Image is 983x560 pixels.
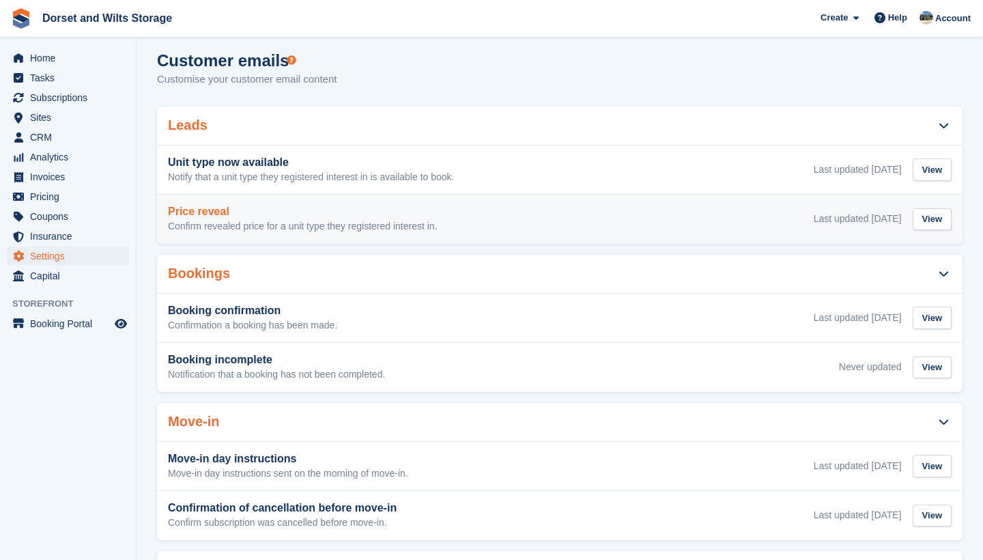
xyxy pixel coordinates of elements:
span: Coupons [30,207,112,226]
span: Invoices [30,167,112,186]
span: Settings [30,247,112,266]
h2: Move-in [168,414,220,430]
span: Tasks [30,68,112,87]
div: Never updated [839,360,902,374]
h2: Bookings [168,266,230,281]
div: View [913,307,952,329]
p: Notify that a unit type they registered interest in is available to book. [168,171,454,184]
a: menu [7,207,129,226]
span: Analytics [30,148,112,167]
div: View [913,208,952,231]
a: menu [7,48,129,68]
span: Home [30,48,112,68]
a: menu [7,108,129,127]
a: Preview store [113,316,129,332]
img: Ben Chick [920,11,933,25]
span: CRM [30,128,112,147]
span: Subscriptions [30,88,112,107]
a: Confirmation of cancellation before move-in Confirm subscription was cancelled before move-in. La... [157,491,963,540]
h3: Unit type now available [168,156,454,169]
h3: Move-in day instructions [168,453,408,465]
a: menu [7,167,129,186]
a: menu [7,128,129,147]
a: menu [7,88,129,107]
a: menu [7,266,129,285]
span: Account [935,12,971,25]
img: stora-icon-8386f47178a22dfd0bd8f6a31ec36ba5ce8667c1dd55bd0f319d3a0aa187defe.svg [11,8,31,29]
p: Notification that a booking has not been completed. [168,369,385,381]
p: Customise your customer email content [157,72,337,87]
a: Booking incomplete Notification that a booking has not been completed. Never updated View [157,343,963,392]
div: Last updated [DATE] [814,163,902,177]
a: Dorset and Wilts Storage [37,7,177,29]
h3: Price reveal [168,206,438,218]
h3: Booking confirmation [168,305,337,317]
a: Move-in day instructions Move-in day instructions sent on the morning of move-in. Last updated [D... [157,442,963,491]
p: Confirm subscription was cancelled before move-in. [168,517,397,529]
div: Last updated [DATE] [814,508,902,522]
a: menu [7,68,129,87]
p: Move-in day instructions sent on the morning of move-in. [168,468,408,480]
p: Confirmation a booking has been made. [168,320,337,332]
h1: Customer emails [157,51,337,70]
h2: Leads [168,117,208,133]
a: menu [7,148,129,167]
a: menu [7,187,129,206]
h3: Booking incomplete [168,354,385,366]
span: Help [888,11,907,25]
span: Sites [30,108,112,127]
a: menu [7,314,129,333]
div: View [913,356,952,379]
a: menu [7,247,129,266]
div: Last updated [DATE] [814,459,902,473]
a: Price reveal Confirm revealed price for a unit type they registered interest in. Last updated [DA... [157,195,963,244]
span: Insurance [30,227,112,246]
h3: Confirmation of cancellation before move-in [168,502,397,514]
a: Unit type now available Notify that a unit type they registered interest in is available to book.... [157,145,963,195]
div: Last updated [DATE] [814,212,902,226]
div: View [913,455,952,477]
span: Capital [30,266,112,285]
span: Booking Portal [30,314,112,333]
a: menu [7,227,129,246]
span: Pricing [30,187,112,206]
p: Confirm revealed price for a unit type they registered interest in. [168,221,438,233]
div: Last updated [DATE] [814,311,902,325]
a: Booking confirmation Confirmation a booking has been made. Last updated [DATE] View [157,294,963,343]
div: View [913,158,952,181]
span: Storefront [12,297,136,311]
span: Create [821,11,848,25]
div: View [913,505,952,527]
div: Tooltip anchor [285,54,298,66]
